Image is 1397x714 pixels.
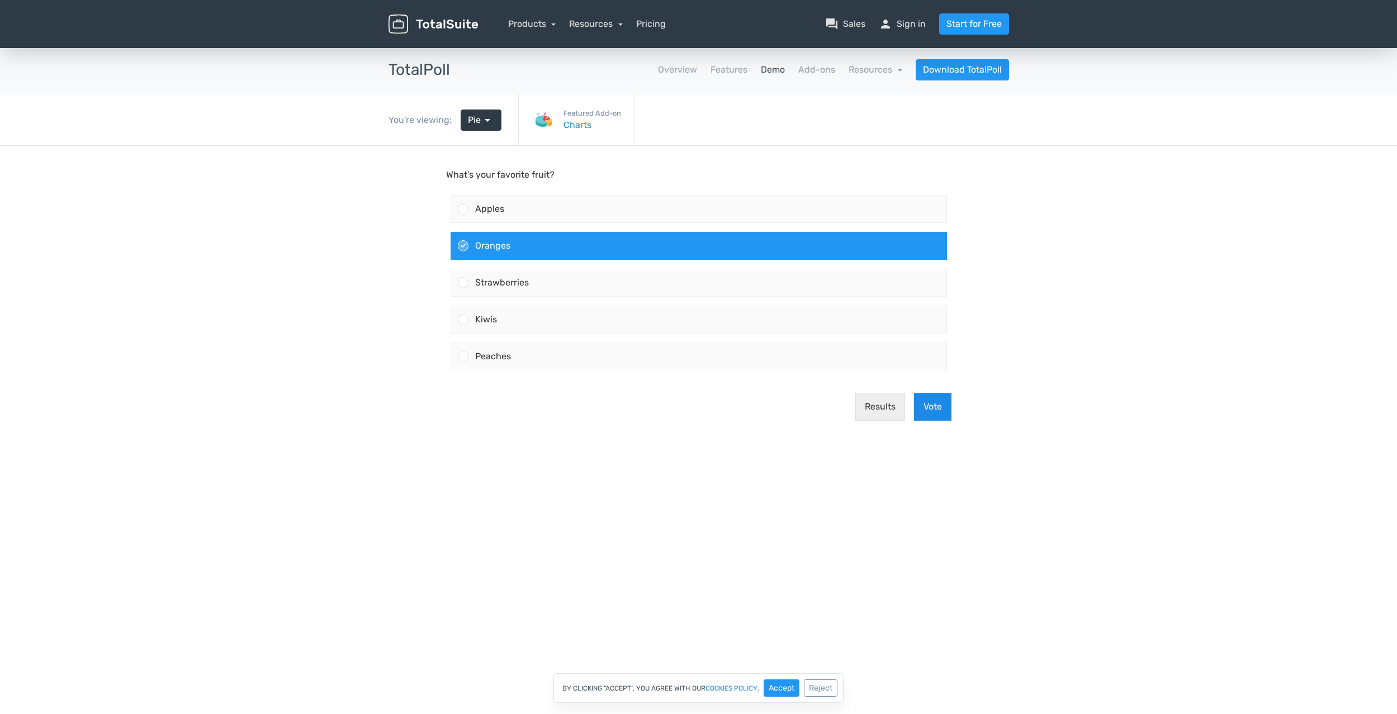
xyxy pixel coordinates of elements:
div: You're viewing: [389,113,461,127]
button: Vote [914,247,951,275]
button: Reject [804,679,837,697]
span: question_answer [825,17,839,31]
a: Features [711,63,747,77]
button: Results [855,247,905,275]
a: Pie arrow_drop_down [461,110,501,131]
h3: TotalPoll [389,61,450,79]
a: Resources [849,64,902,75]
img: TotalSuite for WordPress [389,15,478,34]
a: Products [508,18,556,29]
button: Accept [764,679,799,697]
a: Start for Free [939,13,1009,35]
a: Demo [761,63,785,77]
a: Add-ons [798,63,835,77]
span: Pie [468,113,481,127]
span: arrow_drop_down [481,113,494,127]
a: question_answerSales [825,17,865,31]
img: Charts [532,109,555,131]
div: By clicking "Accept", you agree with our . [553,673,844,703]
span: Strawberries [475,131,529,142]
small: Featured Add-on [563,108,621,118]
span: Apples [475,58,504,68]
p: What's your favorite fruit? [446,22,951,36]
span: Oranges [475,94,510,105]
a: personSign in [879,17,926,31]
span: Kiwis [475,168,497,179]
a: cookies policy [705,685,757,692]
a: Download TotalPoll [916,59,1009,80]
span: Peaches [475,205,511,216]
span: person [879,17,892,31]
a: Resources [569,18,623,29]
a: Overview [658,63,697,77]
a: Charts [563,118,621,132]
a: Pricing [636,17,666,31]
